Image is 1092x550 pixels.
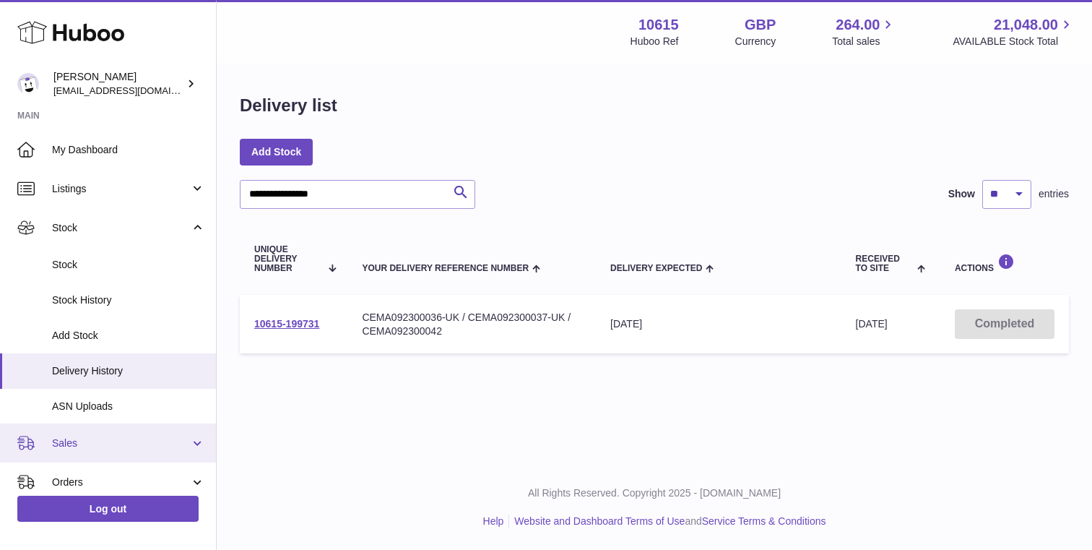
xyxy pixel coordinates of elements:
[745,15,776,35] strong: GBP
[52,182,190,196] span: Listings
[53,70,183,98] div: [PERSON_NAME]
[52,143,205,157] span: My Dashboard
[228,486,1080,500] p: All Rights Reserved. Copyright 2025 - [DOMAIN_NAME]
[52,400,205,413] span: ASN Uploads
[953,15,1075,48] a: 21,048.00 AVAILABLE Stock Total
[856,254,914,273] span: Received to Site
[362,311,581,338] div: CEMA092300036-UK / CEMA092300037-UK / CEMA092300042
[254,245,321,274] span: Unique Delivery Number
[1039,187,1069,201] span: entries
[630,35,679,48] div: Huboo Ref
[52,437,190,450] span: Sales
[52,293,205,307] span: Stock History
[52,476,190,489] span: Orders
[17,496,199,522] a: Log out
[240,139,313,165] a: Add Stock
[832,35,896,48] span: Total sales
[638,15,679,35] strong: 10615
[509,515,825,528] li: and
[832,15,896,48] a: 264.00 Total sales
[17,73,39,95] img: fulfillment@fable.com
[483,515,504,527] a: Help
[514,515,685,527] a: Website and Dashboard Terms of Use
[52,258,205,272] span: Stock
[702,515,826,527] a: Service Terms & Conditions
[953,35,1075,48] span: AVAILABLE Stock Total
[240,94,337,117] h1: Delivery list
[856,318,888,330] span: [DATE]
[52,221,190,235] span: Stock
[610,264,702,273] span: Delivery Expected
[994,15,1058,35] span: 21,048.00
[948,187,975,201] label: Show
[735,35,776,48] div: Currency
[610,317,827,331] div: [DATE]
[52,364,205,378] span: Delivery History
[955,254,1054,273] div: Actions
[52,329,205,343] span: Add Stock
[836,15,880,35] span: 264.00
[53,85,212,96] span: [EMAIL_ADDRESS][DOMAIN_NAME]
[362,264,529,273] span: Your Delivery Reference Number
[254,318,319,330] a: 10615-199731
